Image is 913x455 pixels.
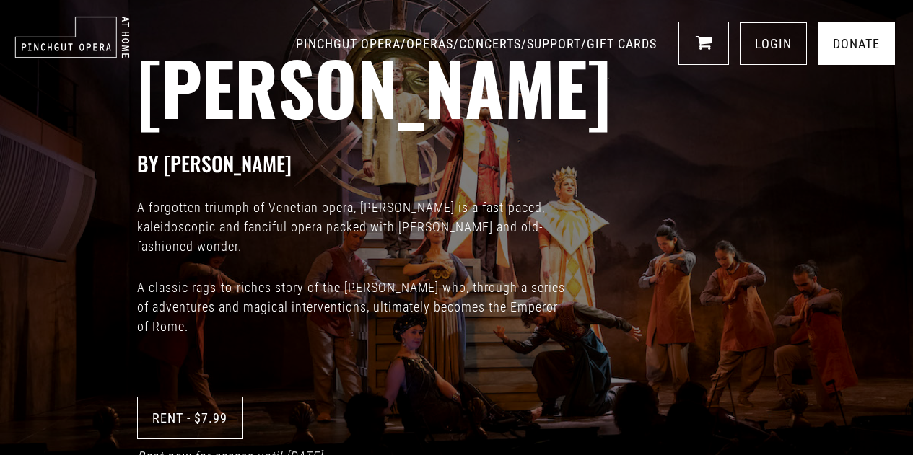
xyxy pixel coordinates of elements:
h2: [PERSON_NAME] [137,43,913,130]
p: A classic rags-to-riches story of the [PERSON_NAME] who, through a series of adventures and magic... [137,278,570,336]
a: SUPPORT [527,36,581,51]
span: / / / / [296,36,660,51]
img: pinchgut_at_home_negative_logo.svg [14,16,130,58]
a: Rent - $7.99 [137,397,243,439]
a: GIFT CARDS [587,36,657,51]
a: PINCHGUT OPERA [296,36,401,51]
a: CONCERTS [459,36,521,51]
p: A forgotten triumph of Venetian opera, [PERSON_NAME] is a fast-paced, kaleidoscopic and fanciful ... [137,198,570,256]
a: OPERAS [406,36,453,51]
a: Donate [818,22,895,65]
h3: BY [PERSON_NAME] [137,151,913,176]
a: LOGIN [740,22,807,65]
